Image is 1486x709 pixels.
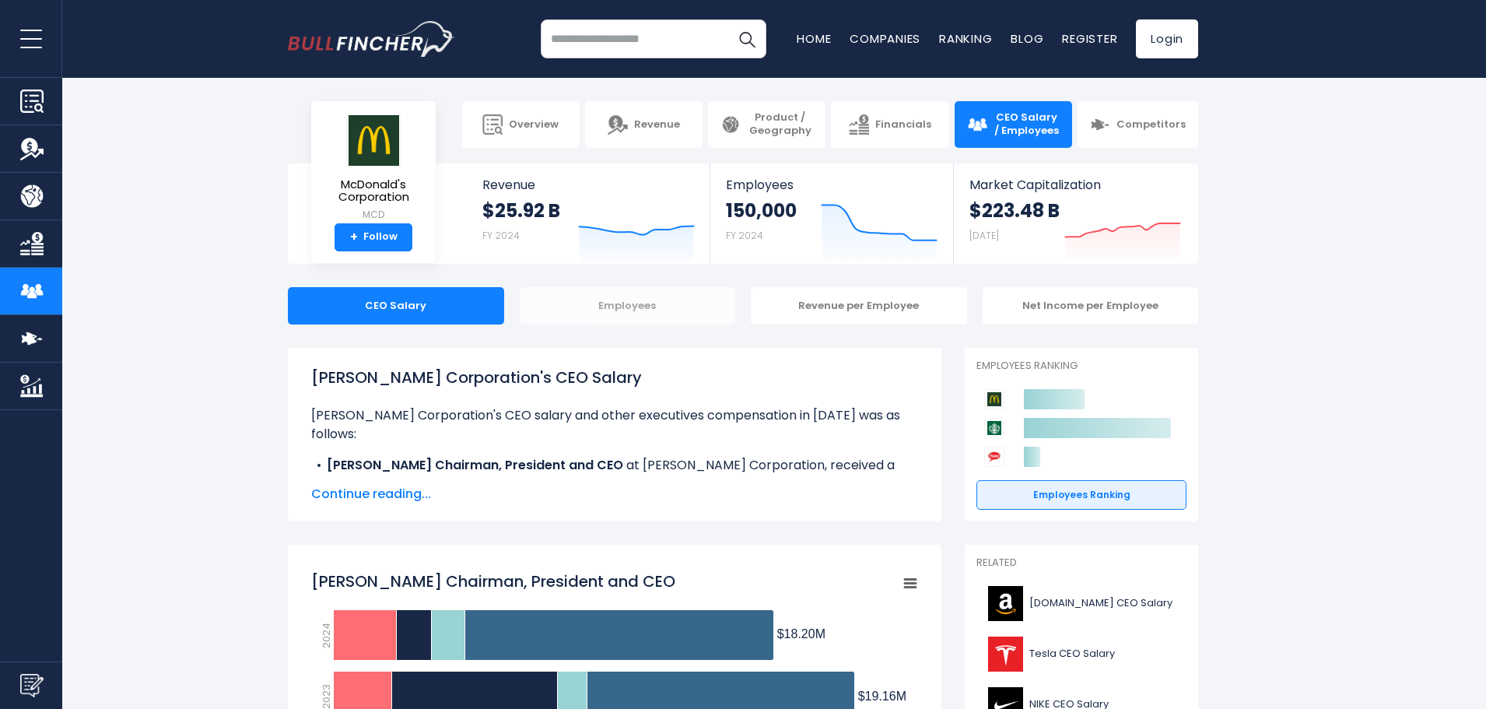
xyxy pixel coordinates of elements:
a: Revenue [585,101,703,148]
img: Yum! Brands competitors logo [984,447,1004,467]
a: Product / Geography [708,101,825,148]
span: Market Capitalization [969,177,1181,192]
li: at [PERSON_NAME] Corporation, received a total compensation of $18.20 M in [DATE]. [311,456,918,493]
a: Register [1062,30,1117,47]
a: Competitors [1078,101,1198,148]
span: Tesla CEO Salary [1029,648,1115,661]
img: McDonald's Corporation competitors logo [984,389,1004,409]
a: CEO Salary / Employees [955,101,1072,148]
span: Revenue [482,177,695,192]
b: [PERSON_NAME] Chairman, President and CEO ​ [327,456,626,474]
a: Revenue $25.92 B FY 2024 [467,163,710,264]
a: [DOMAIN_NAME] CEO Salary [976,582,1186,625]
a: Ranking [939,30,992,47]
img: bullfincher logo [288,21,455,57]
strong: $223.48 B [969,198,1060,223]
img: AMZN logo [986,586,1025,621]
p: Related [976,556,1186,570]
span: Competitors [1116,118,1186,132]
div: CEO Salary [288,287,504,325]
span: Continue reading... [311,485,918,504]
small: MCD [324,208,423,222]
a: Blog [1011,30,1043,47]
div: Revenue per Employee [751,287,967,325]
span: McDonald's Corporation [324,178,423,204]
span: Financials [875,118,931,132]
img: TSLA logo [986,637,1025,672]
tspan: $18.20M [777,627,825,641]
tspan: [PERSON_NAME] Chairman, President and CEO ​ [311,570,679,592]
a: Tesla CEO Salary [976,633,1186,676]
a: Go to homepage [288,21,455,57]
a: Overview [462,101,580,148]
div: Employees [520,287,736,325]
strong: 150,000 [726,198,797,223]
small: [DATE] [969,229,999,242]
span: CEO Salary / Employees [994,111,1060,138]
strong: + [350,230,358,244]
small: FY 2024 [726,229,763,242]
strong: $25.92 B [482,198,560,223]
button: Search [727,19,766,58]
img: Starbucks Corporation competitors logo [984,418,1004,438]
a: Employees Ranking [976,480,1186,510]
span: Product / Geography [747,111,813,138]
a: Companies [850,30,920,47]
p: Employees Ranking [976,360,1186,373]
a: Market Capitalization $223.48 B [DATE] [954,163,1197,264]
span: Overview [509,118,559,132]
div: Net Income per Employee [983,287,1199,325]
a: Financials [831,101,948,148]
a: Home [797,30,831,47]
a: +Follow [335,223,412,251]
p: [PERSON_NAME] Corporation's CEO salary and other executives compensation in [DATE] was as follows: [311,406,918,444]
small: FY 2024 [482,229,520,242]
span: Revenue [634,118,680,132]
text: 2023 [319,684,334,709]
span: Employees [726,177,937,192]
span: [DOMAIN_NAME] CEO Salary [1029,597,1172,610]
text: 2024 [319,623,334,648]
a: Employees 150,000 FY 2024 [710,163,952,264]
a: Login [1136,19,1198,58]
a: McDonald's Corporation MCD [323,114,424,223]
h1: [PERSON_NAME] Corporation's CEO Salary [311,366,918,389]
tspan: $19.16M [858,690,906,703]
